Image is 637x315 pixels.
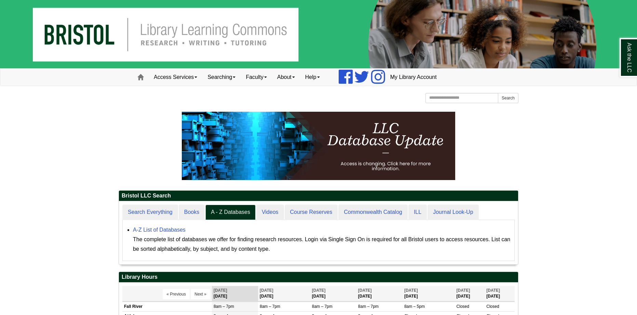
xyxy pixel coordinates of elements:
[312,288,326,293] span: [DATE]
[404,288,418,293] span: [DATE]
[408,205,427,220] a: ILL
[202,69,241,86] a: Searching
[256,205,284,220] a: Videos
[119,191,518,201] h2: Bristol LLC Search
[260,288,273,293] span: [DATE]
[119,272,518,283] h2: Library Hours
[182,112,455,180] img: HTML tutorial
[457,304,469,309] span: Closed
[122,205,178,220] a: Search Everything
[214,304,234,309] span: 8am – 7pm
[241,69,272,86] a: Faculty
[455,286,485,301] th: [DATE]
[163,289,190,299] button: « Previous
[338,205,408,220] a: Commonwealth Catalog
[428,205,478,220] a: Journal Look-Up
[300,69,325,86] a: Help
[310,286,356,301] th: [DATE]
[272,69,300,86] a: About
[485,286,515,301] th: [DATE]
[312,304,333,309] span: 8am – 7pm
[358,288,372,293] span: [DATE]
[191,289,210,299] button: Next »
[404,304,425,309] span: 8am – 5pm
[403,286,455,301] th: [DATE]
[457,288,470,293] span: [DATE]
[122,302,212,311] td: Fall River
[356,286,403,301] th: [DATE]
[358,304,379,309] span: 8am – 7pm
[285,205,338,220] a: Course Reserves
[260,304,280,309] span: 8am – 7pm
[214,288,227,293] span: [DATE]
[486,304,499,309] span: Closed
[149,69,202,86] a: Access Services
[385,69,442,86] a: My Library Account
[133,235,511,254] div: The complete list of databases we offer for finding research resources. Login via Single Sign On ...
[258,286,310,301] th: [DATE]
[486,288,500,293] span: [DATE]
[212,286,258,301] th: [DATE]
[205,205,256,220] a: A - Z Databases
[498,93,518,103] button: Search
[179,205,205,220] a: Books
[133,227,186,233] a: A-Z List of Databases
